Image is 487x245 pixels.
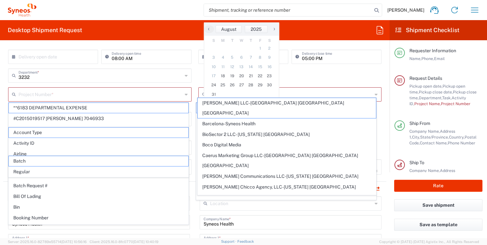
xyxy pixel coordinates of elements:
[9,124,188,134] span: 01.0002.00027
[90,240,158,244] span: Client: 2025.16.0-8fc0770
[228,71,237,80] span: 19
[221,239,237,243] a: Support
[198,151,376,171] span: Caerus Marketing Group LLC-[GEOGRAPHIC_DATA] [GEOGRAPHIC_DATA] [GEOGRAPHIC_DATA]
[204,4,372,16] input: Shipment, tracking or reference number
[246,53,256,62] span: 7
[265,71,274,80] span: 23
[251,27,262,32] span: 2025
[265,80,274,90] span: 30
[449,135,465,140] span: Country,
[9,191,188,202] span: Bill Of Lading
[228,80,237,90] span: 26
[409,168,440,173] span: Company Name,
[394,180,482,192] button: Rate
[394,219,482,231] button: Save as template
[8,240,87,244] span: Server: 2025.16.0-82789e55714
[198,98,376,118] span: [PERSON_NAME] LLC-[GEOGRAPHIC_DATA] [GEOGRAPHIC_DATA] [GEOGRAPHIC_DATA]
[228,53,237,62] span: 5
[216,25,242,33] button: August
[9,128,188,138] span: Account Type
[409,160,424,165] span: Ship To
[409,121,430,126] span: Ship From
[419,90,453,94] span: Pickup close date,
[265,62,274,71] span: 16
[196,156,376,166] span: 1 PR Rep-01736
[198,119,376,129] span: Barcelona-Syneos Health
[441,101,470,106] span: Project Number
[9,114,188,124] span: #C2015019517 [PERSON_NAME] 7046933
[219,37,228,44] th: weekday
[196,135,376,145] span: 01lifetech
[219,62,228,71] span: 11
[409,129,440,134] span: Company Name,
[209,90,219,99] span: 31
[256,44,265,53] span: 1
[196,124,376,134] span: 01.0002.00344-Safety Academy
[198,140,376,150] span: Boco Digital Media
[221,27,236,32] span: August
[198,129,376,140] span: BioSector 2 LLC- [US_STATE] [GEOGRAPHIC_DATA]
[133,240,158,244] span: [DATE] 10:40:19
[9,167,188,177] span: Regular
[8,26,82,34] h2: Desktop Shipment Request
[246,62,256,71] span: 14
[219,80,228,90] span: 25
[395,26,459,34] h2: Shipment Checklist
[246,80,256,90] span: 28
[9,138,188,148] span: Activity ID
[9,213,188,223] span: Booking Number
[219,53,228,62] span: 4
[412,135,420,140] span: City,
[419,95,442,100] span: Department,
[9,202,188,212] span: Bin
[442,95,452,100] span: Task,
[420,135,449,140] span: State/Province,
[237,80,246,90] span: 27
[256,37,265,44] th: weekday
[409,48,456,53] span: Requester Information
[246,37,256,44] th: weekday
[209,71,219,80] span: 17
[269,25,279,33] button: ›
[204,22,279,104] bs-datepicker-container: calendar
[204,25,279,33] bs-datepicker-navigation-view: ​ ​ ​
[265,53,274,62] span: 9
[209,80,219,90] span: 24
[196,199,376,209] span: 10 person rebadge-01344
[9,149,188,159] span: Airline
[196,178,376,188] span: 1-2 Acct Activ Proj Mgrs-01983
[256,80,265,90] span: 29
[265,44,274,53] span: 2
[9,103,188,113] span: **6183 DEPARTMENTAL EXPENSE
[265,37,274,44] th: weekday
[387,7,424,13] span: [PERSON_NAME]
[196,114,376,124] span: 0000092391 BMS - MDO
[434,56,445,61] span: Email
[237,53,246,62] span: 6
[204,25,214,33] span: ‹
[246,71,256,80] span: 21
[237,239,254,243] a: Feedback
[409,76,442,81] span: Request Details
[409,56,421,61] span: Name,
[9,181,188,191] span: Batch Request #
[256,71,265,80] span: 22
[245,25,268,33] button: 2025
[198,171,376,181] span: [PERSON_NAME] Communications LLC-[US_STATE] [GEOGRAPHIC_DATA]
[237,71,246,80] span: 20
[256,53,265,62] span: 8
[256,62,265,71] span: 15
[409,84,443,89] span: Pickup open date,
[196,103,376,113] span: ([GEOGRAPHIC_DATA]) 3 Clinical Educ-00198
[198,182,376,192] span: [PERSON_NAME] Chicco Agency, LLC-[US_STATE] [GEOGRAPHIC_DATA]
[219,71,228,80] span: 18
[209,62,219,71] span: 10
[209,53,219,62] span: 3
[196,167,376,177] span: 1 PR Rep-01737
[421,56,434,61] span: Phone,
[9,224,188,234] span: Booking Request ID
[237,62,246,71] span: 13
[414,101,441,106] span: Project Name,
[237,37,246,44] th: weekday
